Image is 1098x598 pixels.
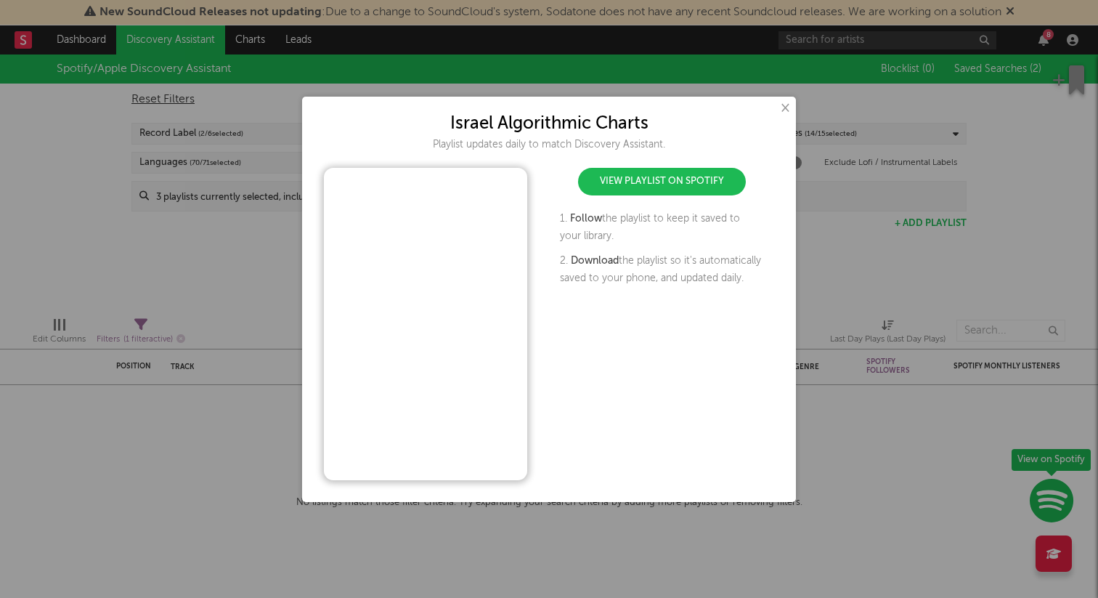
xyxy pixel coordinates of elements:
li: the playlist to keep it saved to your library. [560,210,763,245]
button: × [776,100,792,116]
span: Download [571,256,619,266]
iframe: Spotify Embed Player [324,168,527,480]
div: Israel Algorithmic Charts [450,115,648,132]
li: the playlist so it's automatically saved to your phone, and updated daily. [560,252,763,287]
a: View Playlist on Spotify [578,168,746,195]
span: Follow [570,214,602,224]
div: Playlist updates daily to match Discovery Assistant. [433,136,665,153]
